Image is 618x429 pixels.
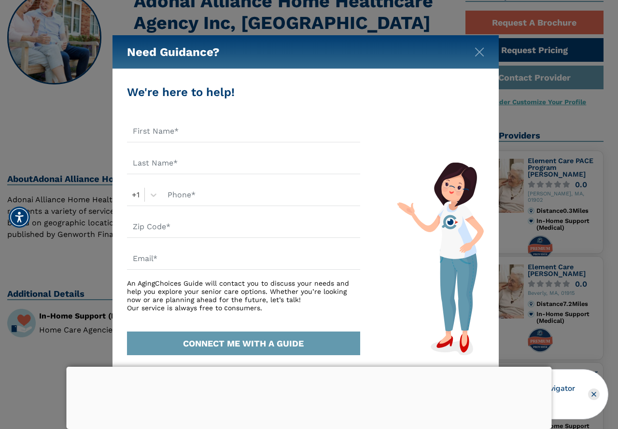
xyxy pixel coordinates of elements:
div: Accessibility Menu [9,207,30,228]
div: An AgingChoices Guide will contact you to discuss your needs and help you explore your senior car... [127,279,360,312]
input: Email* [127,248,360,270]
input: Last Name* [127,152,360,174]
button: CONNECT ME WITH A GUIDE [127,332,360,355]
input: Phone* [162,184,360,206]
img: match-guide-form.svg [397,162,484,355]
div: Close [588,388,600,400]
a: No thanks, maybe later. [188,366,299,378]
input: First Name* [127,120,360,142]
img: modal-close.svg [475,47,484,57]
iframe: Advertisement [67,367,552,427]
h5: Need Guidance? [127,35,220,69]
input: Zip Code* [127,216,360,238]
button: Close [475,45,484,55]
div: We're here to help! [127,83,360,101]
